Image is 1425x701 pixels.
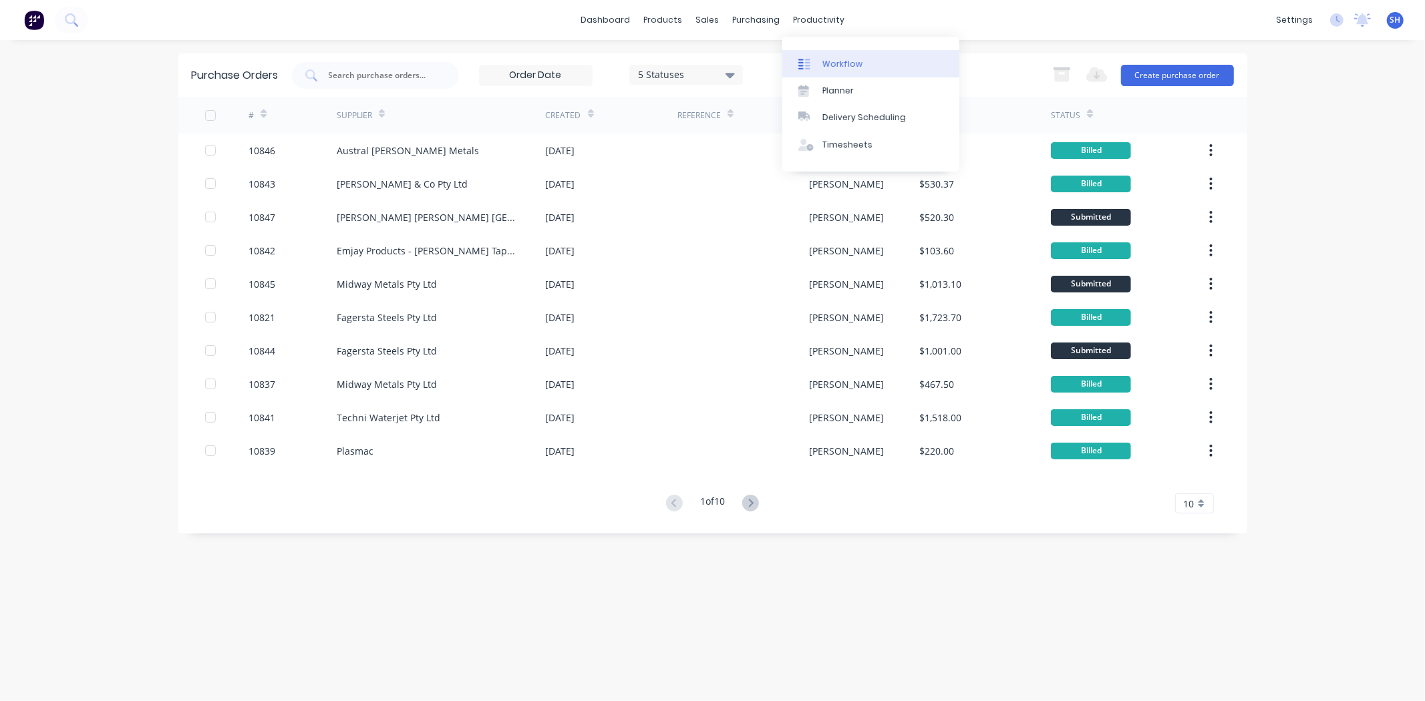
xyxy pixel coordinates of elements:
div: Billed [1051,309,1131,326]
div: 5 Statuses [638,67,734,81]
div: $530.37 [919,177,954,191]
div: Billed [1051,443,1131,459]
div: 10842 [249,244,275,258]
div: 10841 [249,411,275,425]
div: 10821 [249,310,275,324]
div: Emjay Products - [PERSON_NAME] Tape Aust [337,244,519,258]
div: [PERSON_NAME] [809,310,884,324]
div: $1,013.10 [919,277,961,291]
div: Billed [1051,409,1131,426]
div: settings [1269,10,1319,30]
div: $220.00 [919,444,954,458]
div: Timesheets [822,139,873,151]
div: 10845 [249,277,275,291]
div: Midway Metals Pty Ltd [337,277,437,291]
a: Planner [782,77,959,104]
div: 10839 [249,444,275,458]
div: [DATE] [546,277,575,291]
div: Created [546,109,581,122]
div: 10847 [249,210,275,224]
div: [PERSON_NAME] [809,411,884,425]
div: $467.50 [919,377,954,391]
span: SH [1390,14,1401,26]
div: [DATE] [546,144,575,158]
button: Create purchase order [1121,65,1234,86]
div: 10843 [249,177,275,191]
div: [PERSON_NAME] [809,244,884,258]
div: Fagersta Steels Pty Ltd [337,344,437,358]
div: products [637,10,689,30]
div: # [249,109,254,122]
div: [DATE] [546,177,575,191]
div: [PERSON_NAME] [809,277,884,291]
div: [DATE] [546,244,575,258]
div: Billed [1051,376,1131,393]
a: Timesheets [782,132,959,158]
div: [PERSON_NAME] [809,444,884,458]
input: Search purchase orders... [327,69,438,82]
div: $1,723.70 [919,310,961,324]
div: [DATE] [546,310,575,324]
a: dashboard [574,10,637,30]
div: Austral [PERSON_NAME] Metals [337,144,479,158]
div: Techni Waterjet Pty Ltd [337,411,440,425]
div: Submitted [1051,209,1131,226]
div: 10837 [249,377,275,391]
div: Billed [1051,242,1131,259]
div: Midway Metals Pty Ltd [337,377,437,391]
div: [DATE] [546,377,575,391]
div: purchasing [726,10,786,30]
div: Delivery Scheduling [822,111,906,124]
a: Delivery Scheduling [782,104,959,131]
div: Supplier [337,109,372,122]
div: sales [689,10,726,30]
div: $520.30 [919,210,954,224]
div: $1,518.00 [919,411,961,425]
div: [PERSON_NAME] [809,177,884,191]
div: [PERSON_NAME] [809,344,884,358]
div: [PERSON_NAME] [809,210,884,224]
div: Submitted [1051,276,1131,292]
div: [PERSON_NAME] & Co Pty Ltd [337,177,468,191]
img: Factory [24,10,44,30]
div: [DATE] [546,344,575,358]
div: [PERSON_NAME] [PERSON_NAME] [GEOGRAPHIC_DATA] [337,210,519,224]
div: [PERSON_NAME] [809,377,884,391]
div: 10844 [249,344,275,358]
div: [DATE] [546,444,575,458]
div: Planner [822,85,854,97]
div: [DATE] [546,411,575,425]
div: 10846 [249,144,275,158]
div: Status [1051,109,1080,122]
div: Plasmac [337,444,373,458]
span: 10 [1184,497,1195,511]
div: Billed [1051,142,1131,159]
input: Order Date [480,65,592,85]
div: Billed [1051,176,1131,192]
div: Purchase Orders [192,67,279,83]
div: 1 of 10 [700,494,725,513]
div: Workflow [822,58,862,70]
div: productivity [786,10,851,30]
div: [DATE] [546,210,575,224]
div: Reference [677,109,721,122]
div: $1,001.00 [919,344,961,358]
div: $103.60 [919,244,954,258]
div: Submitted [1051,342,1131,359]
div: Fagersta Steels Pty Ltd [337,310,437,324]
a: Workflow [782,50,959,77]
